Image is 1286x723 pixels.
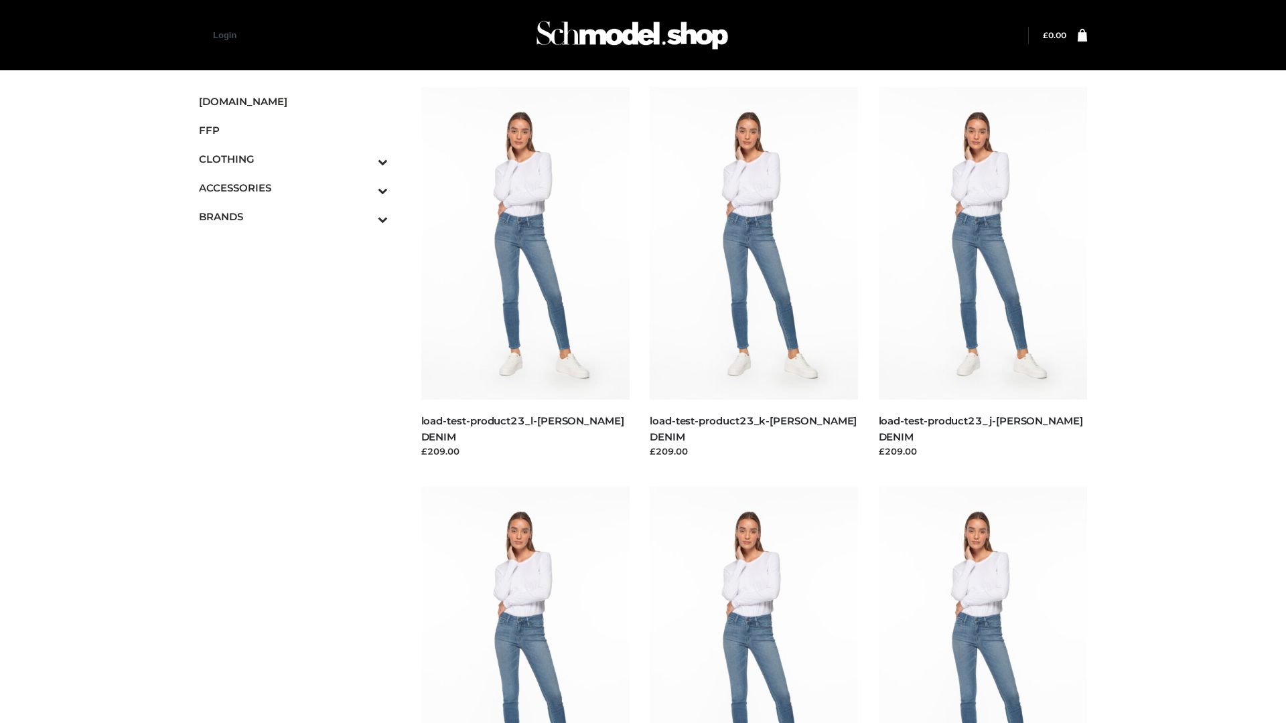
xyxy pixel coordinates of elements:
img: Schmodel Admin 964 [532,9,733,62]
span: FFP [199,123,388,138]
button: Toggle Submenu [341,145,388,173]
a: FFP [199,116,388,145]
a: load-test-product23_j-[PERSON_NAME] DENIM [879,414,1083,443]
a: Login [213,30,236,40]
div: £209.00 [650,445,859,458]
span: £ [1043,30,1048,40]
span: BRANDS [199,209,388,224]
a: [DOMAIN_NAME] [199,87,388,116]
div: £209.00 [879,445,1088,458]
a: CLOTHINGToggle Submenu [199,145,388,173]
a: £0.00 [1043,30,1066,40]
span: [DOMAIN_NAME] [199,94,388,109]
a: BRANDSToggle Submenu [199,202,388,231]
a: ACCESSORIESToggle Submenu [199,173,388,202]
div: £209.00 [421,445,630,458]
button: Toggle Submenu [341,202,388,231]
span: CLOTHING [199,151,388,167]
span: ACCESSORIES [199,180,388,195]
button: Toggle Submenu [341,173,388,202]
a: load-test-product23_k-[PERSON_NAME] DENIM [650,414,857,443]
a: load-test-product23_l-[PERSON_NAME] DENIM [421,414,624,443]
bdi: 0.00 [1043,30,1066,40]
